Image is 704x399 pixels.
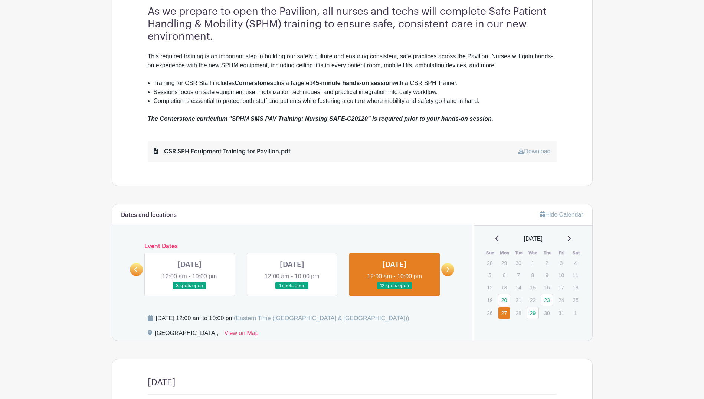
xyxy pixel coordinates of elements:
[555,307,567,319] p: 31
[225,329,259,341] a: View on Map
[154,147,291,156] div: CSR SPH Equipment Training for Pavilion.pdf
[527,257,539,269] p: 1
[555,294,567,306] p: 24
[541,269,553,281] p: 9
[484,269,496,281] p: 5
[541,257,553,269] p: 2
[512,269,524,281] p: 7
[148,377,176,388] h4: [DATE]
[555,269,567,281] p: 10
[524,234,543,243] span: [DATE]
[154,88,557,97] li: Sessions focus on safe equipment use, mobilization techniques, and practical integration into dai...
[512,307,524,319] p: 28
[121,212,177,219] h6: Dates and locations
[498,294,510,306] a: 20
[235,80,273,86] strong: Cornerstones
[154,97,557,106] li: Completion is essential to protect both staff and patients while fostering a culture where mobili...
[312,80,393,86] strong: 45-minute hands-on session
[527,307,539,319] a: 29
[484,294,496,306] p: 19
[498,269,510,281] p: 6
[483,249,498,257] th: Sun
[555,249,569,257] th: Fri
[143,243,442,250] h6: Event Dates
[540,249,555,257] th: Thu
[540,211,583,218] a: Hide Calendar
[148,6,557,43] h3: As we prepare to open the Pavilion, all nurses and techs will complete Safe Patient Handling & Mo...
[541,282,553,293] p: 16
[498,249,512,257] th: Mon
[512,294,524,306] p: 21
[527,282,539,293] p: 15
[569,294,582,306] p: 25
[512,249,526,257] th: Tue
[569,282,582,293] p: 18
[155,329,219,341] div: [GEOGRAPHIC_DATA],
[569,249,583,257] th: Sat
[527,269,539,281] p: 8
[498,307,510,319] a: 27
[518,148,550,155] a: Download
[526,249,541,257] th: Wed
[555,257,567,269] p: 3
[156,314,409,323] div: [DATE] 12:00 am to 10:00 pm
[484,257,496,269] p: 28
[527,294,539,306] p: 22
[512,282,524,293] p: 14
[234,315,409,321] span: (Eastern Time ([GEOGRAPHIC_DATA] & [GEOGRAPHIC_DATA]))
[148,52,557,79] div: This required training is an important step in building our safety culture and ensuring consisten...
[498,282,510,293] p: 13
[512,257,524,269] p: 30
[569,269,582,281] p: 11
[154,79,557,88] li: Training for CSR Staff includes plus a targeted with a CSR SPH Trainer.
[484,307,496,319] p: 26
[148,116,494,122] em: The Cornerstone curriculum "SPHM SMS PAV Training: Nursing SAFE-C20120" is required prior to your...
[555,282,567,293] p: 17
[569,257,582,269] p: 4
[484,282,496,293] p: 12
[541,294,553,306] a: 23
[541,307,553,319] p: 30
[498,257,510,269] p: 29
[569,307,582,319] p: 1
